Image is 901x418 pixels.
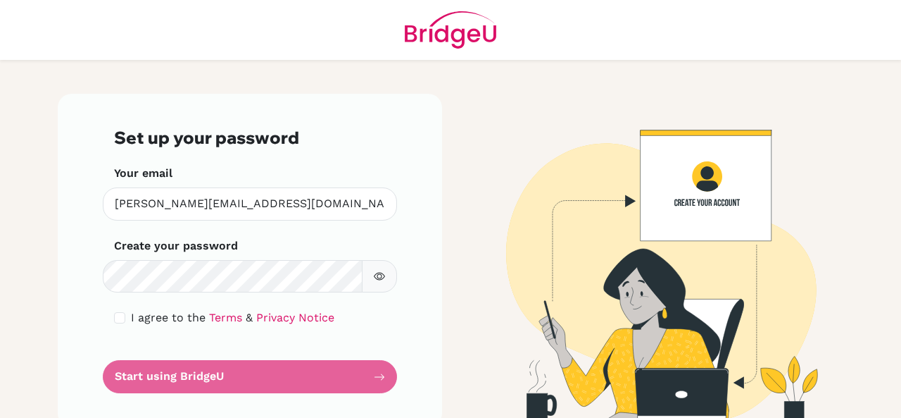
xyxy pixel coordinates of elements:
a: Terms [209,311,242,324]
a: Privacy Notice [256,311,334,324]
label: Create your password [114,238,238,254]
h3: Set up your password [114,128,386,148]
input: Insert your email* [103,188,397,221]
span: I agree to the [131,311,206,324]
span: & [246,311,253,324]
label: Your email [114,165,172,182]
